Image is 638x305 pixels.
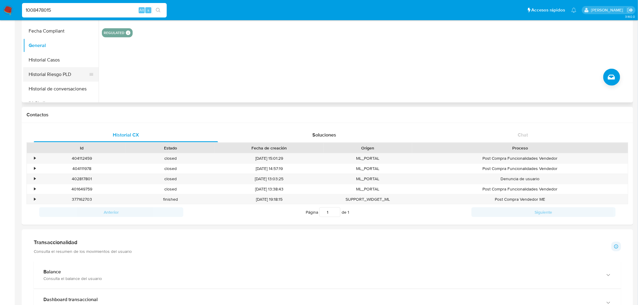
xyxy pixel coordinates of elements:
div: 377162703 [37,194,126,204]
div: Post Compra Vendedor ME [412,194,628,204]
button: General [23,38,99,53]
div: [DATE] 14:57:19 [215,164,324,174]
div: Id [42,145,122,151]
div: [DATE] 13:38:43 [215,184,324,194]
div: Post Compra Funcionalidades Vendedor [412,164,628,174]
input: Buscar usuario o caso... [22,6,167,14]
div: [DATE] 15:01:29 [215,153,324,163]
p: gregorio.negri@mercadolibre.com [591,7,625,13]
div: • [34,197,36,202]
div: Proceso [416,145,624,151]
div: 401649759 [37,184,126,194]
span: Alt [139,7,144,13]
div: [DATE] 13:03:25 [215,174,324,184]
div: Post Compra Funcionalidades Vendedor [412,184,628,194]
span: Chat [518,131,528,138]
div: Origen [328,145,408,151]
div: • [34,176,36,182]
a: Salir [627,7,633,13]
span: Página de [306,207,349,217]
div: Post Compra Funcionalidades Vendedor [412,153,628,163]
button: Fecha Compliant [23,24,99,38]
div: finished [126,194,215,204]
span: 1 [348,209,349,215]
div: • [34,156,36,161]
div: Fecha de creación [219,145,319,151]
div: ML_PORTAL [324,153,412,163]
div: Denuncia de usuario [412,174,628,184]
button: IV Challenges [23,96,99,111]
div: [DATE] 19:18:15 [215,194,324,204]
button: Historial Riesgo PLD [23,67,94,82]
div: • [34,166,36,171]
div: closed [126,164,215,174]
h1: Contactos [27,112,628,118]
div: 404112459 [37,153,126,163]
div: Estado [130,145,210,151]
div: ML_PORTAL [324,164,412,174]
div: 402817801 [37,174,126,184]
div: 404111978 [37,164,126,174]
button: Siguiente [472,207,616,217]
div: ML_PORTAL [324,174,412,184]
button: Historial Casos [23,53,99,67]
span: Accesos rápidos [532,7,565,13]
div: closed [126,153,215,163]
div: SUPPORT_WIDGET_ML [324,194,412,204]
div: • [34,186,36,192]
div: closed [126,174,215,184]
span: s [147,7,149,13]
div: ML_PORTAL [324,184,412,194]
span: Historial CX [113,131,139,138]
div: closed [126,184,215,194]
button: Historial de conversaciones [23,82,99,96]
span: 3.160.0 [625,14,635,19]
button: search-icon [152,6,164,14]
button: Anterior [39,207,183,217]
a: Notificaciones [571,8,576,13]
span: Soluciones [313,131,336,138]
